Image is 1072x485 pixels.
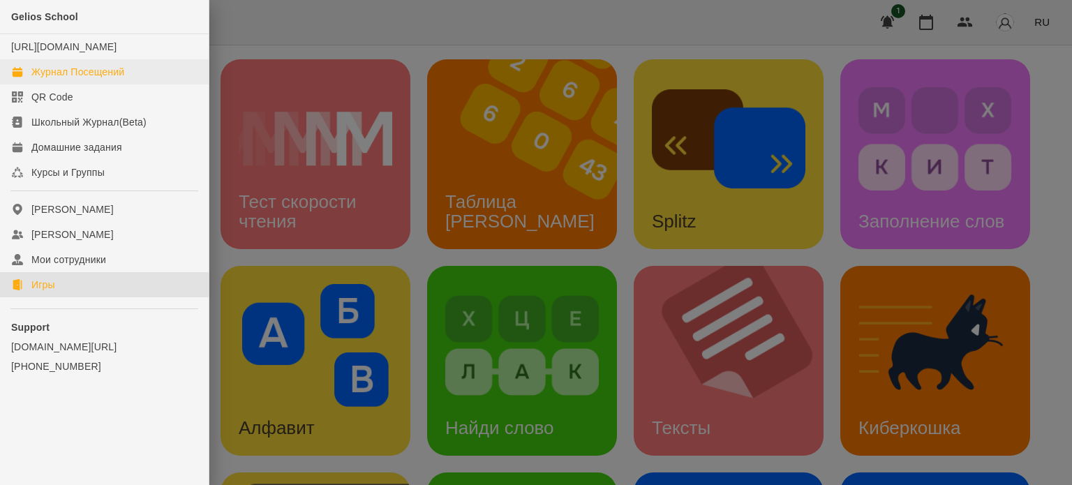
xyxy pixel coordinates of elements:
[11,11,78,22] span: Gelios School
[31,90,73,104] div: QR Code
[31,115,147,129] div: Школьный Журнал(Beta)
[11,41,117,52] a: [URL][DOMAIN_NAME]
[11,359,198,373] a: [PHONE_NUMBER]
[31,65,124,79] div: Журнал Посещений
[31,227,114,241] div: [PERSON_NAME]
[11,340,198,354] a: [DOMAIN_NAME][URL]
[31,165,105,179] div: Курсы и Группы
[31,140,122,154] div: Домашние задания
[31,278,55,292] div: Игры
[11,320,198,334] p: Support
[31,202,114,216] div: [PERSON_NAME]
[31,253,106,267] div: Мои сотрудники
